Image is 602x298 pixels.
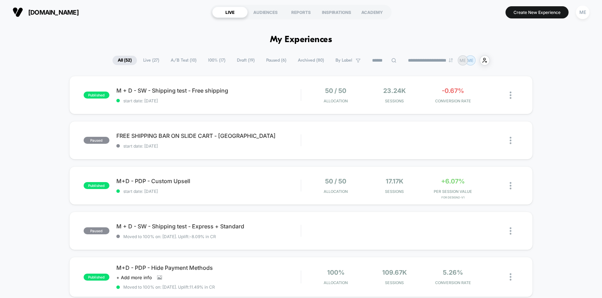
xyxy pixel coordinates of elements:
span: Allocation [324,99,348,103]
span: for Design2-V1 [425,196,480,199]
div: ACADEMY [354,7,390,18]
span: PER SESSION VALUE [425,189,480,194]
button: ME [574,5,592,19]
span: CONVERSION RATE [425,280,480,285]
span: published [84,92,109,99]
span: CONVERSION RATE [425,99,480,103]
p: ME [460,58,466,63]
span: -0.67% [442,87,464,94]
span: Live ( 27 ) [138,56,164,65]
span: Draft ( 19 ) [232,56,260,65]
span: 50 / 50 [325,178,346,185]
div: AUDIENCES [248,7,283,18]
span: paused [84,137,109,144]
span: + Add more info [116,275,152,280]
p: ME [467,58,473,63]
span: A/B Test ( 10 ) [165,56,202,65]
span: start date: [DATE] [116,98,301,103]
span: published [84,274,109,281]
span: All ( 52 ) [113,56,137,65]
span: 109.67k [382,269,407,276]
button: [DOMAIN_NAME] [10,7,81,18]
span: 17.17k [386,178,403,185]
img: Visually logo [13,7,23,17]
div: LIVE [212,7,248,18]
span: Sessions [367,189,422,194]
img: close [510,137,511,144]
span: M+D - PDP - Custom Upsell [116,178,301,185]
span: Paused ( 6 ) [261,56,292,65]
span: 5.26% [443,269,463,276]
img: close [510,182,511,189]
span: [DOMAIN_NAME] [28,9,79,16]
span: Moved to 100% on: [DATE] . Uplift: -8.09% in CR [123,234,216,239]
h1: My Experiences [270,35,332,45]
span: +6.07% [441,178,465,185]
span: start date: [DATE] [116,189,301,194]
img: close [510,227,511,235]
span: 23.24k [383,87,406,94]
span: Allocation [324,189,348,194]
img: close [510,273,511,281]
img: end [449,58,453,62]
span: 100% ( 17 ) [203,56,231,65]
span: published [84,182,109,189]
span: Sessions [367,99,422,103]
img: close [510,92,511,99]
span: M + D - SW - Shipping test - Express + Standard [116,223,301,230]
span: M+D - PDP - Hide Payment Methods [116,264,301,271]
div: INSPIRATIONS [319,7,354,18]
span: M + D - SW - Shipping test - Free shipping [116,87,301,94]
div: ME [576,6,589,19]
span: paused [84,227,109,234]
span: Sessions [367,280,422,285]
div: REPORTS [283,7,319,18]
span: 50 / 50 [325,87,346,94]
span: 100% [327,269,345,276]
span: By Label [335,58,352,63]
span: Allocation [324,280,348,285]
span: Moved to 100% on: [DATE] . Uplift: 11.49% in CR [123,284,215,290]
span: Archived ( 80 ) [293,56,329,65]
button: Create New Experience [505,6,569,18]
span: start date: [DATE] [116,143,301,149]
span: FREE SHIPPING BAR ON SLIDE CART - [GEOGRAPHIC_DATA] [116,132,301,139]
